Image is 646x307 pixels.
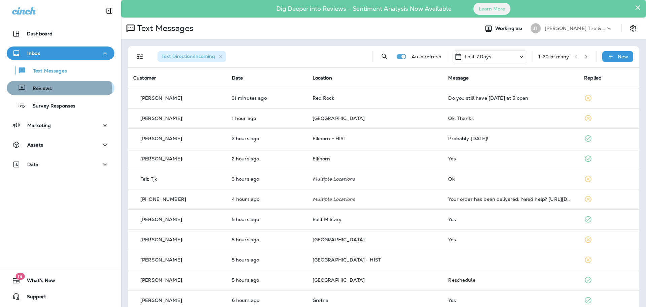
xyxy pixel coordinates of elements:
div: Probably tomorrow! [448,136,573,141]
p: [PERSON_NAME] [140,237,182,242]
div: Ok. Thanks [448,116,573,121]
span: East Military [313,216,342,222]
p: Data [27,162,39,167]
p: Oct 8, 2025 11:34 AM [232,196,302,202]
span: [GEOGRAPHIC_DATA] [313,115,365,121]
p: [PERSON_NAME] [140,136,182,141]
p: Oct 8, 2025 02:15 PM [232,116,302,121]
button: Learn More [473,3,510,15]
p: [PERSON_NAME] [140,156,182,161]
p: Multiple Locations [313,176,438,182]
button: Filters [133,50,147,63]
div: Yes [448,156,573,161]
p: [PERSON_NAME] [140,277,182,283]
span: [GEOGRAPHIC_DATA] [313,237,365,243]
span: Elkhorn - HIST [313,135,347,142]
div: Your order has been delivered. Need help? https://drd.sh/tj5g7aKJy8qAItMo [448,196,573,202]
span: Customer [133,75,156,81]
div: JT [531,23,541,33]
span: Gretna [313,297,329,303]
button: Assets [7,138,114,152]
p: Oct 8, 2025 01:37 PM [232,136,302,141]
button: Settings [627,22,639,34]
p: Assets [27,142,43,148]
button: 19What's New [7,274,114,287]
button: Dashboard [7,27,114,40]
p: Multiple Locations [313,196,438,202]
p: Auto refresh [411,54,441,59]
p: Oct 8, 2025 10:08 AM [232,277,302,283]
p: Oct 8, 2025 10:30 AM [232,217,302,222]
span: What's New [20,278,55,286]
button: Close [635,2,641,13]
p: Last 7 Days [465,54,492,59]
p: Dig Deeper into Reviews - Sentiment Analysis Now Available [257,8,471,10]
p: Faiz Tjk [140,176,157,182]
p: [PERSON_NAME] [140,95,182,101]
p: [PERSON_NAME] Tire & Auto [545,26,605,31]
p: New [618,54,628,59]
p: Oct 8, 2025 10:18 AM [232,257,302,263]
div: Yes [448,217,573,222]
span: 19 [15,273,25,280]
span: Working as: [495,26,524,31]
p: [PERSON_NAME] [140,257,182,263]
div: Text Direction:Incoming [157,51,226,62]
p: [PERSON_NAME] [140,298,182,303]
p: [PHONE_NUMBER] [140,196,186,202]
button: Marketing [7,119,114,132]
button: Text Messages [7,63,114,78]
p: Text Messages [135,23,193,33]
p: Dashboard [27,31,52,36]
span: Support [20,294,46,302]
button: Inbox [7,47,114,60]
span: Red Rock [313,95,334,101]
p: Oct 8, 2025 12:36 PM [232,176,302,182]
p: Inbox [27,51,40,56]
span: Replied [584,75,602,81]
p: [PERSON_NAME] [140,116,182,121]
span: Text Direction : Incoming [161,53,215,59]
div: 1 - 20 of many [538,54,569,59]
div: Reschedule [448,277,573,283]
p: Survey Responses [26,103,75,110]
button: Collapse Sidebar [100,4,119,18]
span: Date [232,75,243,81]
span: Location [313,75,332,81]
p: Marketing [27,123,51,128]
p: Oct 8, 2025 01:27 PM [232,156,302,161]
button: Search Messages [378,50,391,63]
span: Message [448,75,469,81]
p: Text Messages [26,68,67,74]
div: Do you still have today at 5 open [448,95,573,101]
button: Survey Responses [7,98,114,113]
button: Reviews [7,81,114,95]
div: Yes [448,237,573,242]
p: Oct 8, 2025 10:23 AM [232,237,302,242]
button: Support [7,290,114,303]
span: Elkhorn [313,156,330,162]
p: [PERSON_NAME] [140,217,182,222]
p: Reviews [26,86,52,92]
div: Ok [448,176,573,182]
span: [GEOGRAPHIC_DATA] [313,277,365,283]
div: Yes [448,298,573,303]
p: Oct 8, 2025 09:39 AM [232,298,302,303]
span: [GEOGRAPHIC_DATA] - HIST [313,257,381,263]
button: Data [7,158,114,171]
p: Oct 8, 2025 03:09 PM [232,95,302,101]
